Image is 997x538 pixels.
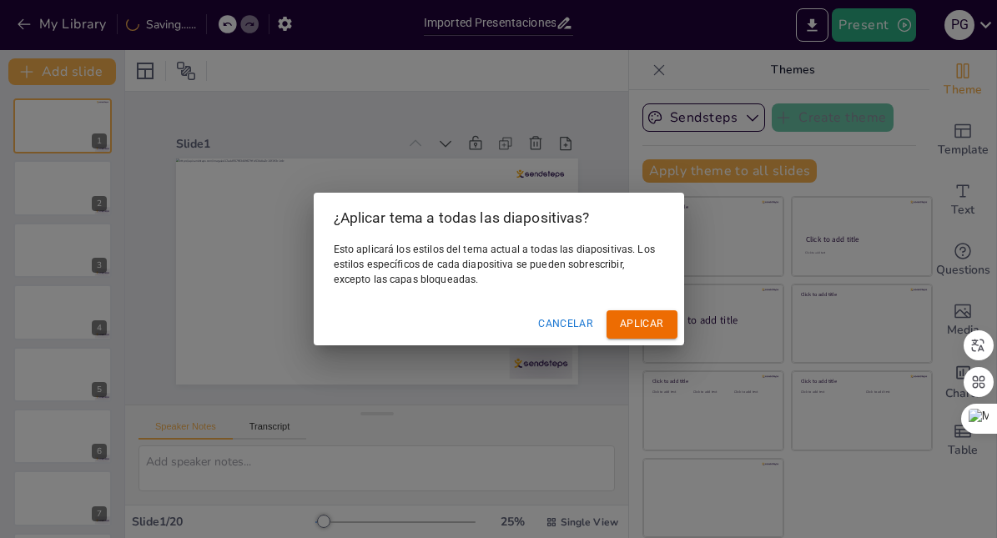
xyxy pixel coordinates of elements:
font: Cancelar [538,318,593,329]
font: ¿Aplicar tema a todas las diapositivas? [334,209,590,226]
font: Esto aplicará los estilos del tema actual a todas las diapositivas. Los estilos específicos de ca... [334,244,655,284]
button: Aplicar [607,310,677,338]
button: Cancelar [531,310,600,338]
font: Aplicar [620,318,663,329]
